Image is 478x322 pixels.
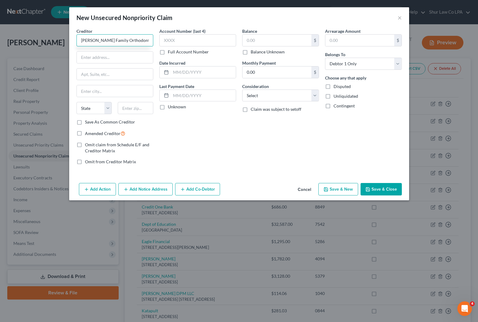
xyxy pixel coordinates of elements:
label: Full Account Number [168,49,209,55]
input: 0.00 [242,35,311,46]
span: Disputed [334,84,351,89]
input: MM/DD/YYYY [171,66,236,78]
input: XXXX [159,34,236,46]
button: Save & New [318,183,358,196]
label: Account Number (last 4) [159,28,205,34]
button: Add Notice Address [118,183,173,196]
label: Balance Unknown [251,49,285,55]
input: Apt, Suite, etc... [77,69,153,80]
div: $ [311,35,319,46]
label: Date Incurred [159,60,185,66]
input: 0.00 [242,66,311,78]
span: Claim was subject to setoff [251,107,301,112]
span: Creditor [76,29,93,34]
div: New Unsecured Nonpriority Claim [76,13,173,22]
button: Save & Close [361,183,402,196]
div: $ [394,35,402,46]
div: $ [311,66,319,78]
label: Last Payment Date [159,83,194,90]
span: Unliquidated [334,93,358,99]
label: Arrearage Amount [325,28,361,34]
span: Amended Creditor [85,131,120,136]
span: Contingent [334,103,355,108]
label: Monthly Payment [242,60,276,66]
iframe: Intercom live chat [457,301,472,316]
input: Search creditor by name... [76,34,153,46]
span: Omit from Creditor Matrix [85,159,136,164]
input: Enter zip... [118,102,153,114]
label: Consideration [242,83,269,90]
label: Unknown [168,104,186,110]
input: Enter city... [77,85,153,97]
button: Add Co-Debtor [175,183,220,196]
label: Save As Common Creditor [85,119,135,125]
span: 4 [470,301,475,306]
label: Choose any that apply [325,75,366,81]
button: × [398,14,402,21]
button: Add Action [79,183,116,196]
label: Balance [242,28,257,34]
input: 0.00 [325,35,394,46]
input: MM/DD/YYYY [171,90,236,101]
span: Belongs To [325,52,345,57]
input: Enter address... [77,52,153,63]
button: Cancel [293,184,316,196]
span: Omit claim from Schedule E/F and Creditor Matrix [85,142,149,153]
